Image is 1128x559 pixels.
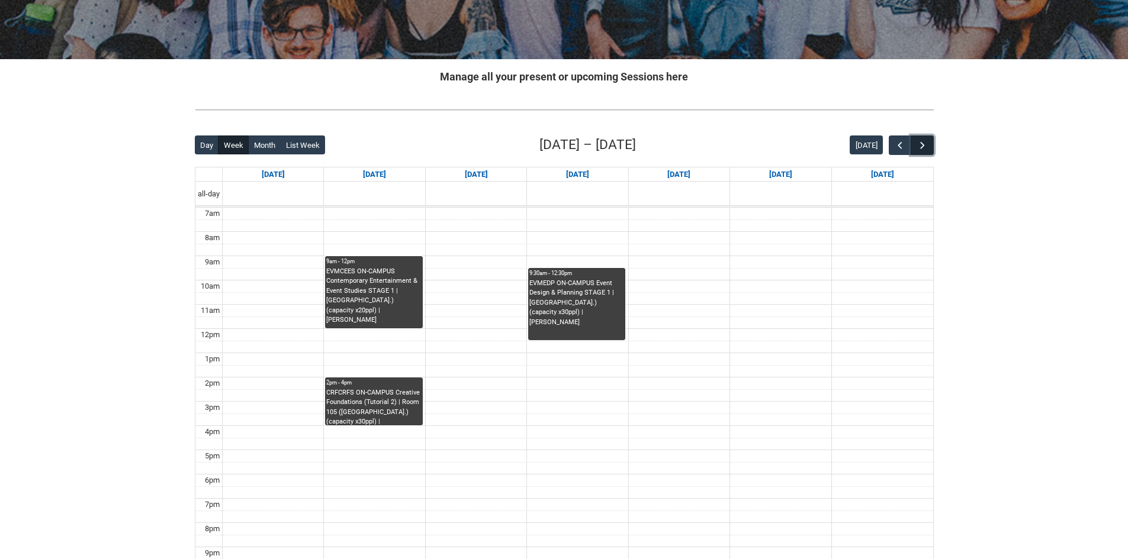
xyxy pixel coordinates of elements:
div: 11am [198,305,222,316]
h2: Manage all your present or upcoming Sessions here [195,69,934,85]
a: Go to September 24, 2025 [564,167,592,182]
button: Next Week [911,135,933,155]
span: all-day [195,188,222,200]
div: 2pm [203,377,222,389]
div: 9am - 12pm [326,257,421,266]
div: 1pm [203,353,222,365]
div: 9pm [203,547,222,559]
div: EVMCEES ON-CAMPUS Contemporary Entertainment & Event Studies STAGE 1 | [GEOGRAPHIC_DATA].) (capac... [326,267,421,325]
button: Month [248,135,281,154]
button: [DATE] [850,135,883,154]
div: 8am [203,232,222,244]
a: Go to September 25, 2025 [665,167,693,182]
div: 12pm [198,329,222,341]
div: 10am [198,280,222,292]
button: Previous Week [889,135,911,155]
div: 9am [203,256,222,268]
a: Go to September 26, 2025 [767,167,795,182]
div: 7pm [203,499,222,510]
img: REDU_GREY_LINE [195,104,934,116]
div: 7am [203,208,222,219]
a: Go to September 23, 2025 [462,167,490,182]
div: 9:30am - 12:30pm [529,269,624,277]
div: 5pm [203,450,222,462]
div: 4pm [203,426,222,438]
h2: [DATE] – [DATE] [539,135,636,155]
div: EVMEDP ON-CAMPUS Event Design & Planning STAGE 1 | [GEOGRAPHIC_DATA].) (capacity x30ppl) | [PERSO... [529,279,624,328]
div: CRFCRFS ON-CAMPUS Creative Foundations (Tutorial 2) | Room 105 ([GEOGRAPHIC_DATA].) (capacity x30... [326,388,421,425]
button: List Week [280,135,325,154]
a: Go to September 27, 2025 [869,167,896,182]
a: Go to September 22, 2025 [361,167,388,182]
div: 3pm [203,402,222,413]
a: Go to September 21, 2025 [259,167,287,182]
div: 8pm [203,523,222,535]
button: Week [218,135,249,154]
div: 6pm [203,474,222,486]
button: Day [195,135,219,154]
div: 2pm - 4pm [326,379,421,387]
